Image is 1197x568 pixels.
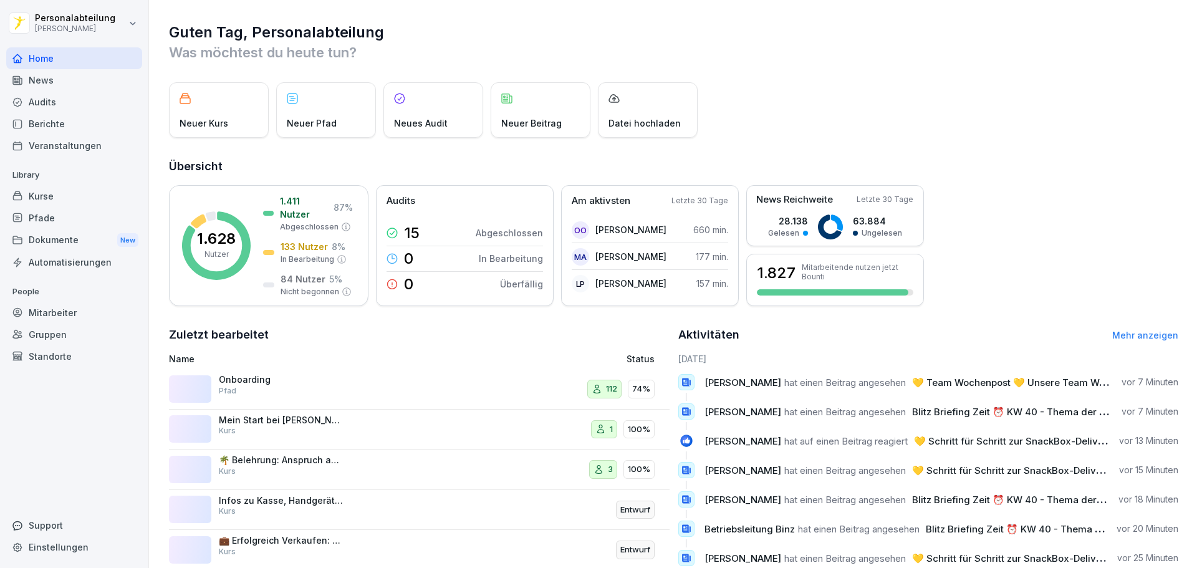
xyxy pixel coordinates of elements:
[219,546,236,557] p: Kurs
[169,158,1178,175] h2: Übersicht
[281,240,328,253] p: 133 Nutzer
[704,494,781,506] span: [PERSON_NAME]
[1119,435,1178,447] p: vor 13 Minuten
[387,194,415,208] p: Audits
[6,91,142,113] div: Audits
[6,282,142,302] p: People
[693,223,728,236] p: 660 min.
[1118,493,1178,506] p: vor 18 Minuten
[6,185,142,207] a: Kurse
[219,535,344,546] p: 💼 Erfolgreich Verkaufen: Mimik, Gestik und Verkaufspaare
[572,248,589,266] div: MA
[606,383,617,395] p: 112
[169,410,670,450] a: Mein Start bei [PERSON_NAME] - PersonalfragebogenKurs1100%
[35,24,115,33] p: [PERSON_NAME]
[169,450,670,490] a: 🌴 Belehrung: Anspruch auf bezahlten Erholungsurlaub und [PERSON_NAME]Kurs3100%
[281,286,339,297] p: Nicht begonnen
[768,214,808,228] p: 28.138
[6,207,142,229] a: Pfade
[784,552,906,564] span: hat einen Beitrag angesehen
[500,277,543,291] p: Überfällig
[678,326,739,344] h2: Aktivitäten
[595,277,666,290] p: [PERSON_NAME]
[197,231,236,246] p: 1.628
[169,42,1178,62] p: Was möchtest du heute tun?
[479,252,543,265] p: In Bearbeitung
[476,226,543,239] p: Abgeschlossen
[219,495,344,506] p: Infos zu Kasse, Handgeräten, Gutscheinhandling
[608,117,681,130] p: Datei hochladen
[704,377,781,388] span: [PERSON_NAME]
[332,240,345,253] p: 8 %
[671,195,728,206] p: Letzte 30 Tage
[704,552,781,564] span: [PERSON_NAME]
[572,221,589,239] div: OO
[6,345,142,367] a: Standorte
[862,228,902,239] p: Ungelesen
[6,47,142,69] a: Home
[784,494,906,506] span: hat einen Beitrag angesehen
[784,377,906,388] span: hat einen Beitrag angesehen
[169,369,670,410] a: OnboardingPfad11274%
[394,117,448,130] p: Neues Audit
[1117,552,1178,564] p: vor 25 Minuten
[6,251,142,273] a: Automatisierungen
[627,352,655,365] p: Status
[678,352,1179,365] h6: [DATE]
[501,117,562,130] p: Neuer Beitrag
[784,465,906,476] span: hat einen Beitrag angesehen
[595,223,666,236] p: [PERSON_NAME]
[6,165,142,185] p: Library
[798,523,920,535] span: hat einen Beitrag angesehen
[6,302,142,324] a: Mitarbeiter
[802,262,913,281] p: Mitarbeitende nutzen jetzt Bounti
[219,374,344,385] p: Onboarding
[628,423,650,436] p: 100%
[219,506,236,517] p: Kurs
[169,22,1178,42] h1: Guten Tag, Personalabteilung
[6,324,142,345] a: Gruppen
[572,275,589,292] div: LP
[6,113,142,135] a: Berichte
[572,194,630,208] p: Am aktivsten
[404,226,420,241] p: 15
[608,463,613,476] p: 3
[784,435,908,447] span: hat auf einen Beitrag reagiert
[620,544,650,556] p: Entwurf
[334,201,353,214] p: 87 %
[6,514,142,536] div: Support
[329,272,342,286] p: 5 %
[280,221,339,233] p: Abgeschlossen
[6,229,142,252] a: DokumenteNew
[6,69,142,91] a: News
[280,195,330,221] p: 1.411 Nutzer
[704,465,781,476] span: [PERSON_NAME]
[1122,405,1178,418] p: vor 7 Minuten
[853,214,902,228] p: 63.884
[1119,464,1178,476] p: vor 15 Minuten
[696,250,728,263] p: 177 min.
[610,423,613,436] p: 1
[857,194,913,205] p: Letzte 30 Tage
[704,435,781,447] span: [PERSON_NAME]
[169,490,670,531] a: Infos zu Kasse, Handgeräten, GutscheinhandlingKursEntwurf
[281,272,325,286] p: 84 Nutzer
[117,233,138,248] div: New
[6,229,142,252] div: Dokumente
[1117,522,1178,535] p: vor 20 Minuten
[632,383,650,395] p: 74%
[6,135,142,156] a: Veranstaltungen
[281,254,334,265] p: In Bearbeitung
[6,536,142,558] a: Einstellungen
[756,193,833,207] p: News Reichweite
[595,250,666,263] p: [PERSON_NAME]
[287,117,337,130] p: Neuer Pfad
